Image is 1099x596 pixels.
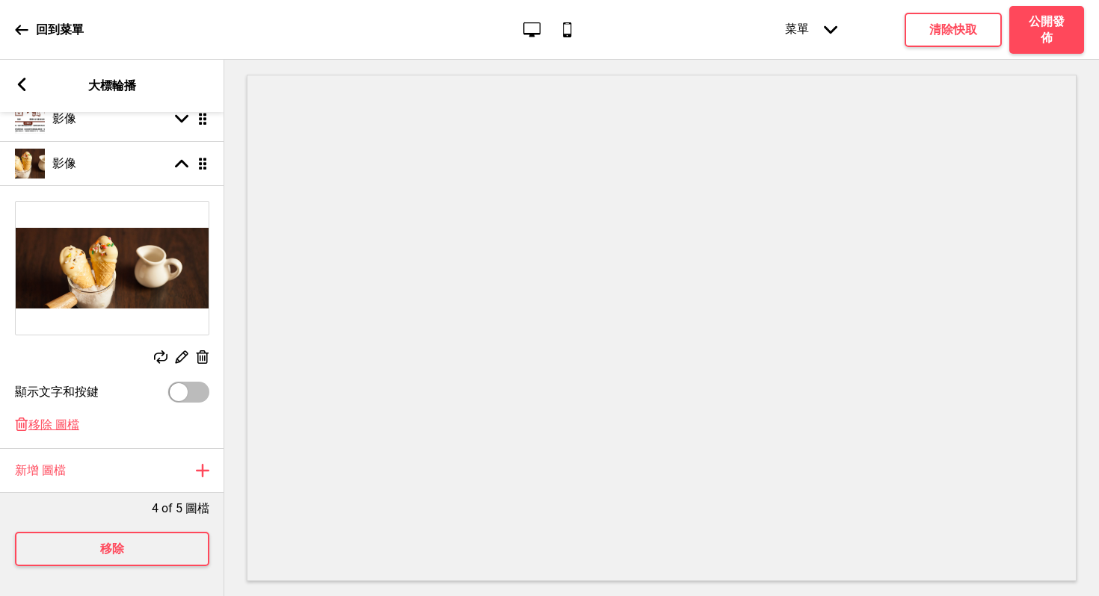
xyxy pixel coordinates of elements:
h4: 清除快取 [929,22,977,38]
button: 移除 [15,532,209,566]
h4: 新增 圖檔 [15,462,66,479]
a: 回到菜單 [15,10,84,50]
p: 大標輪播 [88,78,136,94]
p: 4 of 5 圖檔 [152,500,209,517]
label: 顯示文字和按鍵 [15,385,99,400]
div: 菜單 [770,7,852,52]
h4: 移除 [100,541,124,557]
button: 公開發佈 [1009,6,1084,54]
p: 回到菜單 [36,22,84,38]
span: 移除 圖檔 [28,417,79,433]
h4: 公開發佈 [1024,13,1069,46]
button: 清除快取 [905,13,1002,47]
h4: 影像 [52,111,76,127]
img: Image [16,202,209,335]
h4: 影像 [52,155,76,172]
